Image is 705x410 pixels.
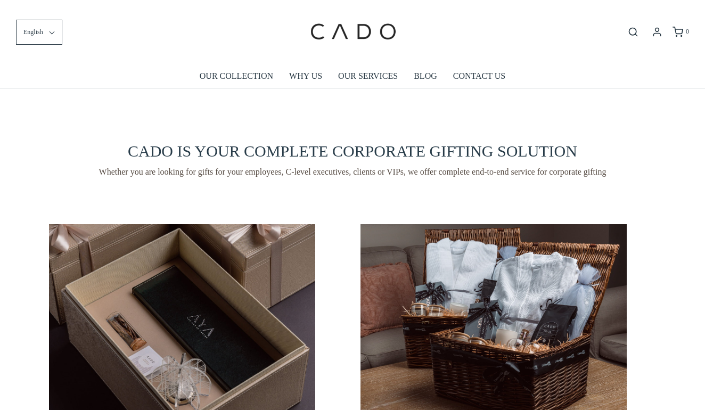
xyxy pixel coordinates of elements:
a: OUR SERVICES [338,64,398,88]
span: CADO IS YOUR COMPLETE CORPORATE GIFTING SOLUTION [128,142,577,160]
a: OUR COLLECTION [200,64,273,88]
a: CONTACT US [453,64,505,88]
button: English [16,20,62,45]
button: Open search bar [624,26,643,38]
span: Whether you are looking for gifts for your employees, C-level executives, clients or VIPs, we off... [49,166,656,178]
img: cadogifting [307,8,398,56]
a: BLOG [414,64,437,88]
a: WHY US [289,64,322,88]
a: 0 [671,27,689,37]
span: English [23,27,43,37]
span: 0 [686,28,689,35]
